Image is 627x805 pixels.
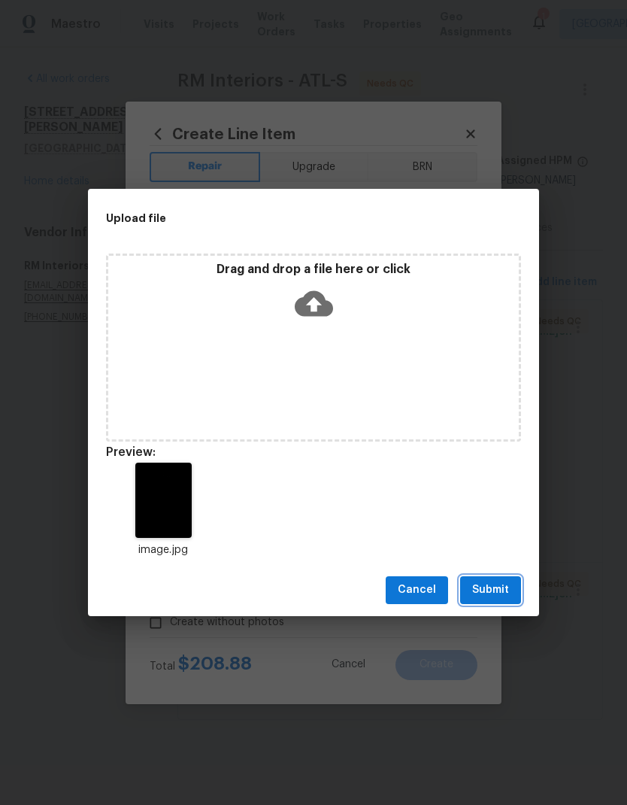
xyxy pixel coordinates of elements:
[108,262,519,278] p: Drag and drop a file here or click
[386,576,448,604] button: Cancel
[460,576,521,604] button: Submit
[472,581,509,600] span: Submit
[106,210,453,226] h2: Upload file
[106,542,220,558] p: image.jpg
[135,463,192,538] img: 9k=
[398,581,436,600] span: Cancel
